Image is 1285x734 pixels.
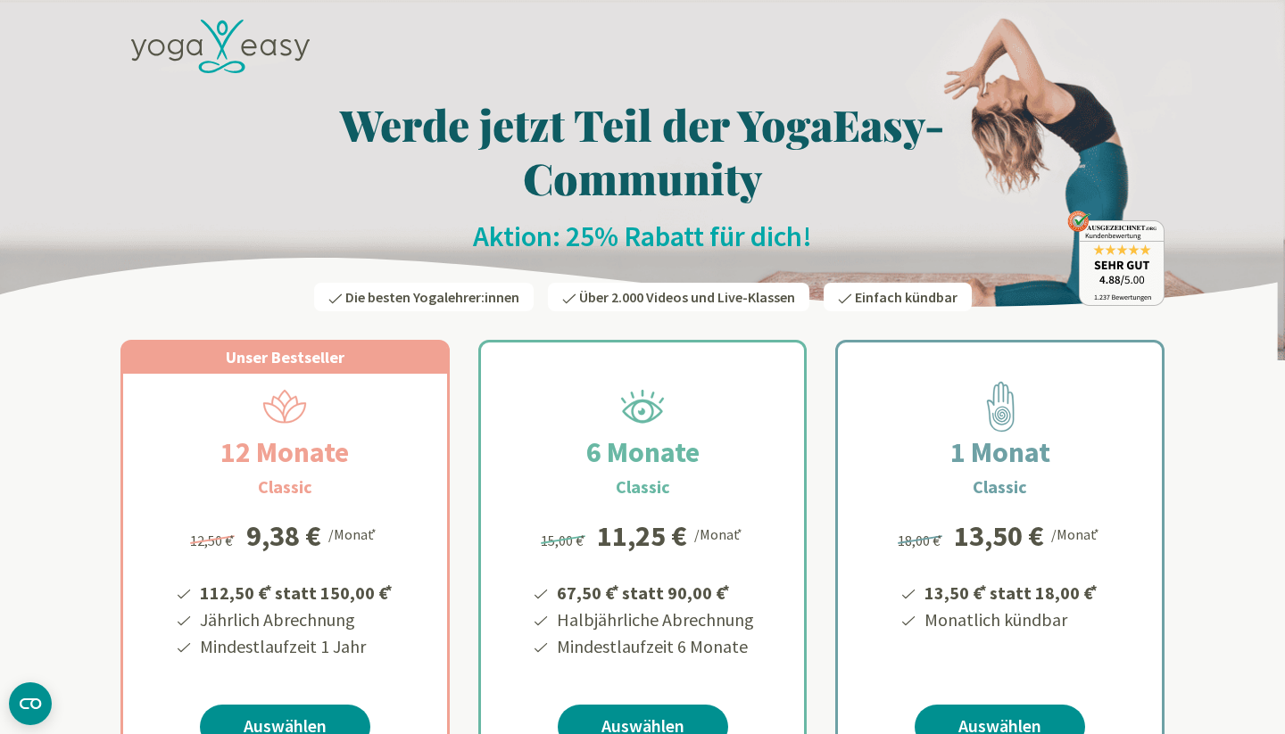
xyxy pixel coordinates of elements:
[9,682,52,725] button: CMP-Widget öffnen
[1067,210,1165,306] img: ausgezeichnet_badge.png
[898,532,945,549] span: 18,00 €
[197,606,395,633] li: Jährlich Abrechnung
[345,288,519,306] span: Die besten Yogalehrer:innen
[178,431,392,474] h2: 12 Monate
[554,606,754,633] li: Halbjährliche Abrechnung
[922,576,1100,606] li: 13,50 € statt 18,00 €
[554,633,754,660] li: Mindestlaufzeit 6 Monate
[597,522,687,550] div: 11,25 €
[1051,522,1102,545] div: /Monat
[922,606,1100,633] li: Monatlich kündbar
[258,474,312,500] h3: Classic
[855,288,958,306] span: Einfach kündbar
[973,474,1027,500] h3: Classic
[190,532,237,549] span: 12,50 €
[226,347,344,367] span: Unser Bestseller
[120,219,1165,254] h2: Aktion: 25% Rabatt für dich!
[543,431,742,474] h2: 6 Monate
[694,522,745,545] div: /Monat
[541,532,588,549] span: 15,00 €
[908,431,1093,474] h2: 1 Monat
[197,633,395,660] li: Mindestlaufzeit 1 Jahr
[120,97,1165,204] h1: Werde jetzt Teil der YogaEasy-Community
[579,288,795,306] span: Über 2.000 Videos und Live-Klassen
[554,576,754,606] li: 67,50 € statt 90,00 €
[328,522,379,545] div: /Monat
[954,522,1044,550] div: 13,50 €
[616,474,670,500] h3: Classic
[197,576,395,606] li: 112,50 € statt 150,00 €
[246,522,321,550] div: 9,38 €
